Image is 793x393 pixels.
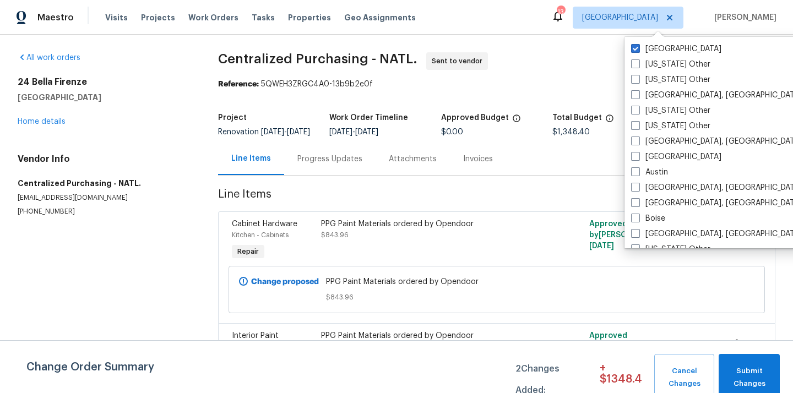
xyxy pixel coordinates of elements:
span: [PERSON_NAME] [710,12,776,23]
h4: Vendor Info [18,154,192,165]
span: Repair [233,246,263,257]
div: 13 [557,7,564,18]
span: - [261,128,310,136]
span: Projects [141,12,175,23]
span: [DATE] [287,128,310,136]
a: All work orders [18,54,80,62]
span: - [329,128,378,136]
b: Reference: [218,80,259,88]
label: [US_STATE] Other [631,74,710,85]
span: Submit Changes [724,365,774,390]
span: Centralized Purchasing - NATL. [218,52,417,65]
h5: Approved Budget [441,114,509,122]
b: Change proposed [251,278,319,286]
label: [GEOGRAPHIC_DATA] [631,151,721,162]
span: [DATE] [261,128,284,136]
label: Austin [631,167,668,178]
span: $0.00 [441,128,463,136]
label: [US_STATE] Other [631,59,710,70]
span: The total cost of line items that have been proposed by Opendoor. This sum includes line items th... [605,114,614,128]
span: Geo Assignments [344,12,416,23]
p: [PHONE_NUMBER] [18,207,192,216]
label: [GEOGRAPHIC_DATA] [631,43,721,54]
p: [EMAIL_ADDRESS][DOMAIN_NAME] [18,193,192,203]
div: PPG Paint Materials ordered by Opendoor [321,330,538,341]
span: $1,348.40 [552,128,590,136]
span: Approved by [PERSON_NAME] on [589,220,671,250]
span: Approved by [PERSON_NAME] on [589,332,671,362]
span: Sent to vendor [432,56,487,67]
span: Cabinet Hardware [232,220,297,228]
span: Tasks [252,14,275,21]
label: [US_STATE] Other [631,121,710,132]
span: Renovation [218,128,310,136]
div: Progress Updates [297,154,362,165]
h5: [GEOGRAPHIC_DATA] [18,92,192,103]
span: PPG Paint Materials ordered by Opendoor [326,276,667,287]
span: Properties [288,12,331,23]
span: [GEOGRAPHIC_DATA] [582,12,658,23]
div: Line Items [231,153,271,164]
span: Cancel Changes [660,365,709,390]
span: [DATE] [589,242,614,250]
span: Line Items [218,189,716,209]
span: Kitchen - Cabinets [232,232,289,238]
span: Interior Paint [232,332,279,340]
span: The total cost of line items that have been approved by both Opendoor and the Trade Partner. This... [512,114,521,128]
h5: Total Budget [552,114,602,122]
h2: 24 Bella Firenze [18,77,192,88]
div: Attachments [389,154,437,165]
span: $843.96 [321,232,349,238]
span: Maestro [37,12,74,23]
h5: Centralized Purchasing - NATL. [18,178,192,189]
div: Invoices [463,154,493,165]
span: $843.96 [326,292,667,303]
span: Visits [105,12,128,23]
label: Boise [631,213,665,224]
span: [DATE] [329,128,352,136]
h5: Project [218,114,247,122]
span: [DATE] [355,128,378,136]
h5: Work Order Timeline [329,114,408,122]
a: Home details [18,118,66,125]
span: Work Orders [188,12,238,23]
div: 5QWEH3ZRGC4A0-13b9b2e0f [218,79,775,90]
label: [US_STATE] Other [631,105,710,116]
label: [US_STATE] Other [631,244,710,255]
div: PPG Paint Materials ordered by Opendoor [321,219,538,230]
